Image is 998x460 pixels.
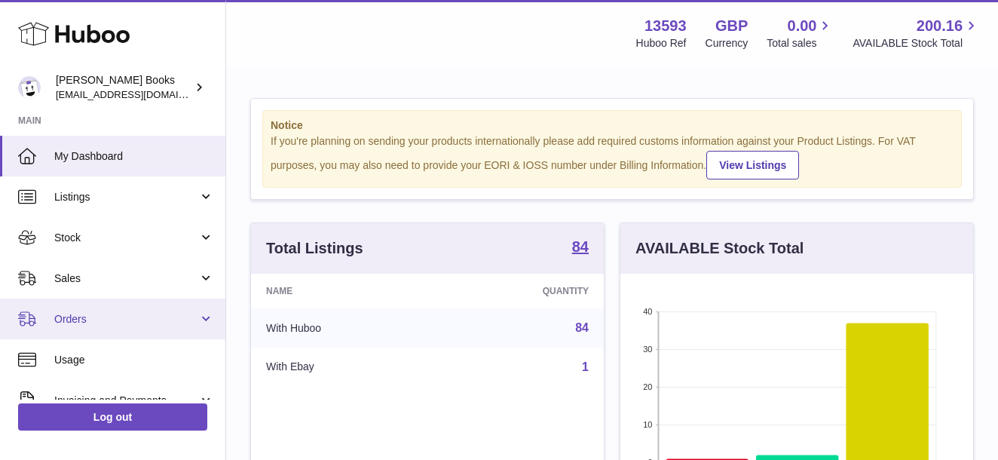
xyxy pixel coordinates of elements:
strong: Notice [271,118,954,133]
div: Huboo Ref [636,36,687,51]
strong: 84 [572,239,589,254]
span: [EMAIL_ADDRESS][DOMAIN_NAME] [56,88,222,100]
span: Stock [54,231,198,245]
img: info@troybooks.co.uk [18,76,41,99]
span: 0.00 [788,16,817,36]
span: 200.16 [917,16,963,36]
strong: GBP [715,16,748,36]
text: 30 [643,345,652,354]
span: Orders [54,312,198,327]
a: 1 [582,360,589,373]
span: Sales [54,271,198,286]
text: 20 [643,382,652,391]
span: AVAILABLE Stock Total [853,36,980,51]
span: Usage [54,353,214,367]
span: My Dashboard [54,149,214,164]
th: Quantity [437,274,604,308]
span: Listings [54,190,198,204]
span: Invoicing and Payments [54,394,198,408]
div: If you're planning on sending your products internationally please add required customs informati... [271,134,954,179]
a: 200.16 AVAILABLE Stock Total [853,16,980,51]
h3: AVAILABLE Stock Total [635,238,804,259]
a: 84 [572,239,589,257]
a: View Listings [706,151,799,179]
div: Currency [706,36,748,51]
a: 0.00 Total sales [767,16,834,51]
text: 40 [643,307,652,316]
div: [PERSON_NAME] Books [56,73,191,102]
a: Log out [18,403,207,431]
text: 10 [643,420,652,429]
strong: 13593 [644,16,687,36]
td: With Huboo [251,308,437,348]
th: Name [251,274,437,308]
a: 84 [575,321,589,334]
td: With Ebay [251,348,437,387]
span: Total sales [767,36,834,51]
h3: Total Listings [266,238,363,259]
